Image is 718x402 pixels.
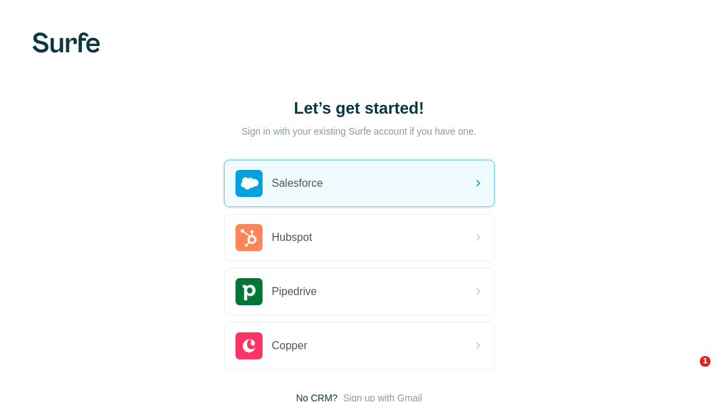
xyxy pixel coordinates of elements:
h1: Let’s get started! [224,97,495,119]
img: pipedrive's logo [235,278,263,305]
span: Salesforce [272,175,323,192]
iframe: Intercom live chat [672,356,704,388]
span: Pipedrive [272,284,317,300]
p: Sign in with your existing Surfe account if you have one. [242,125,476,138]
span: Copper [272,338,307,354]
img: salesforce's logo [235,170,263,197]
span: 1 [700,356,711,367]
span: Hubspot [272,229,313,246]
img: Surfe's logo [32,32,100,53]
img: hubspot's logo [235,224,263,251]
img: copper's logo [235,332,263,359]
